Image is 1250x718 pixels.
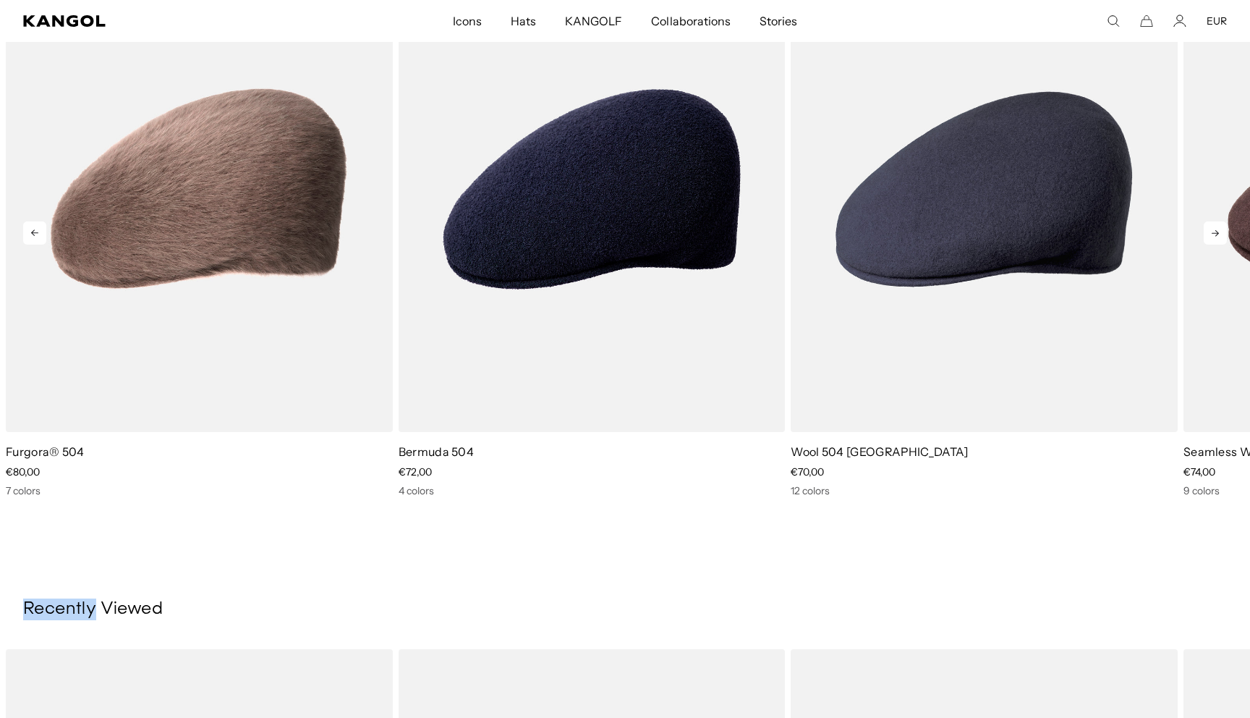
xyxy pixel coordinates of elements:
a: Kangol [23,15,300,27]
h3: Recently Viewed [23,599,1227,620]
a: Bermuda 504 [399,444,475,459]
div: 12 colors [791,484,1178,497]
span: €80,00 [6,465,40,478]
span: €74,00 [1183,465,1215,478]
a: Wool 504 [GEOGRAPHIC_DATA] [791,444,968,459]
button: Cart [1140,14,1153,28]
button: EUR [1207,14,1227,28]
a: Account [1173,14,1186,28]
span: €70,00 [791,465,824,478]
div: 4 colors [399,484,786,497]
summary: Search here [1107,14,1120,28]
div: 7 colors [6,484,393,497]
a: Furgora® 504 [6,444,85,459]
span: €72,00 [399,465,432,478]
